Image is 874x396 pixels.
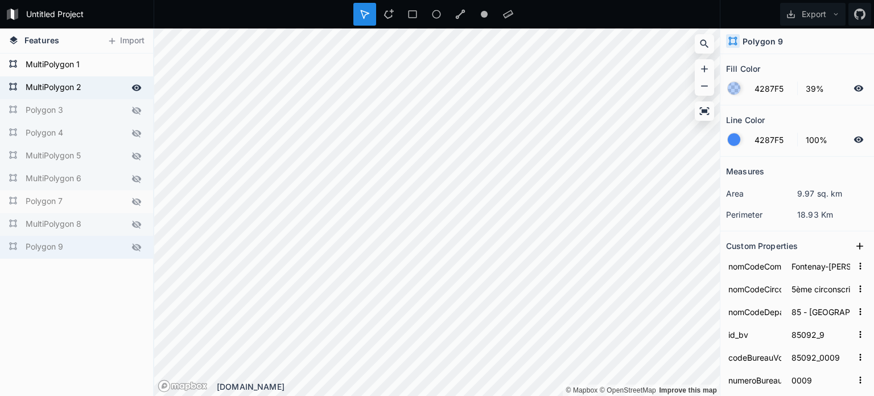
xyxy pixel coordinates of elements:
[726,326,784,343] input: Name
[726,162,764,180] h2: Measures
[726,111,765,129] h2: Line Color
[217,381,720,393] div: [DOMAIN_NAME]
[726,187,797,199] dt: area
[726,280,784,297] input: Name
[726,209,797,221] dt: perimeter
[797,187,868,199] dd: 9.97 sq. km
[789,303,852,320] input: Empty
[789,326,852,343] input: Empty
[789,280,852,297] input: Empty
[797,209,868,221] dd: 18.93 Km
[726,349,784,366] input: Name
[726,303,784,320] input: Name
[789,258,852,275] input: Empty
[566,386,597,394] a: Mapbox
[659,386,717,394] a: Map feedback
[780,3,846,26] button: Export
[726,371,784,389] input: Name
[158,379,208,393] a: Mapbox logo
[101,32,150,50] button: Import
[726,237,798,255] h2: Custom Properties
[789,371,852,389] input: Empty
[789,349,852,366] input: Empty
[726,60,760,77] h2: Fill Color
[24,34,59,46] span: Features
[743,35,783,47] h4: Polygon 9
[726,258,784,275] input: Name
[600,386,656,394] a: OpenStreetMap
